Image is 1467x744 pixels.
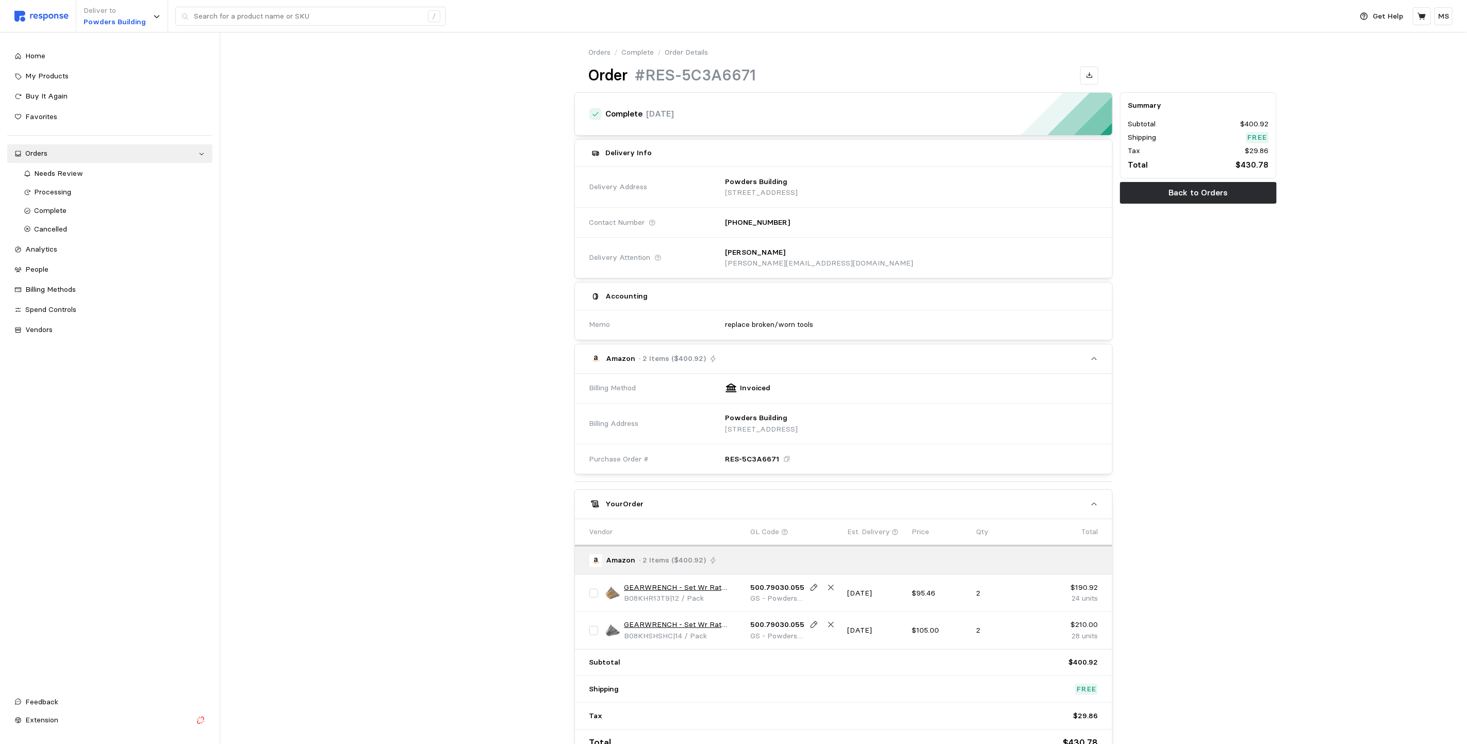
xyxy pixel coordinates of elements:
[1248,132,1267,143] p: Free
[670,593,704,603] span: | 12 / Pack
[25,325,53,334] span: Vendors
[589,418,639,429] span: Billing Address
[912,625,969,636] p: $105.00
[589,252,651,263] span: Delivery Attention
[605,586,620,601] img: 51beL2bnySL._AC_SY300_SX300_QL70_FMwebp_.jpg
[976,625,1033,636] p: 2
[35,206,67,215] span: Complete
[84,16,146,28] p: Powders Building
[25,148,194,159] div: Orders
[589,710,603,722] p: Tax
[847,588,904,599] p: [DATE]
[25,264,48,274] span: People
[1438,11,1449,22] p: MS
[17,220,212,239] a: Cancelled
[589,526,613,538] p: Vendor
[976,526,988,538] p: Qty
[740,383,771,394] p: Invoiced
[194,7,422,26] input: Search for a product name or SKU
[25,244,57,254] span: Analytics
[7,280,212,299] a: Billing Methods
[726,176,788,188] p: Powders Building
[589,65,628,86] h1: Order
[25,305,76,314] span: Spend Controls
[605,291,648,302] h5: Accounting
[726,187,798,199] p: [STREET_ADDRESS]
[1245,145,1269,157] p: $29.86
[25,715,58,724] span: Extension
[589,319,611,330] span: Memo
[589,684,619,695] p: Shipping
[25,112,57,121] span: Favorites
[635,65,756,86] h1: #RES-5C3A6671
[1354,7,1410,26] button: Get Help
[1041,619,1098,631] p: $210.00
[17,202,212,220] a: Complete
[14,11,69,22] img: svg%3e
[1435,7,1453,25] button: MS
[646,107,674,120] p: [DATE]
[7,321,212,339] a: Vendors
[35,169,84,178] span: Needs Review
[589,454,649,465] span: Purchase Order #
[1373,11,1404,22] p: Get Help
[7,108,212,126] a: Favorites
[7,693,212,712] button: Feedback
[750,619,804,631] p: 500.79030.055
[673,631,707,640] span: | 14 / Pack
[428,10,440,23] div: /
[1128,145,1140,157] p: Tax
[35,187,72,196] span: Processing
[750,631,840,642] p: GS - Powders Maintenance Supplies
[1128,100,1269,111] h5: Summary
[1068,657,1098,668] p: $400.92
[726,412,788,424] p: Powders Building
[624,582,743,593] a: GEARWRENCH - Set Wr Rat Comb 12Pt 90T 12Pc Mm (86927)
[1041,631,1098,642] p: 28 units
[665,47,708,58] p: Order Details
[726,217,790,228] p: [PHONE_NUMBER]
[624,631,673,640] span: B08KHSHSHC
[750,582,804,593] p: 500.79030.055
[1073,710,1098,722] p: $29.86
[639,555,706,566] p: · 2 Items ($400.92)
[575,344,1113,373] button: Amazon· 2 Items ($400.92)
[7,144,212,163] a: Orders
[976,588,1033,599] p: 2
[25,51,45,60] span: Home
[589,181,648,193] span: Delivery Address
[912,526,929,538] p: Price
[605,108,642,120] h4: Complete
[1077,684,1096,695] p: Free
[750,593,840,604] p: GS - Powders Maintenance Supplies
[726,424,798,435] p: [STREET_ADDRESS]
[1241,119,1269,130] p: $400.92
[639,353,706,365] p: · 2 Items ($400.92)
[589,47,611,58] a: Orders
[624,619,743,631] a: GEARWRENCH - Set Wr Rat Comb 12Pt 90T 14Pc Sae (86959)
[1120,182,1277,204] button: Back to Orders
[575,490,1113,519] button: YourOrder
[605,147,652,158] h5: Delivery Info
[1169,186,1228,199] p: Back to Orders
[726,247,786,258] p: [PERSON_NAME]
[605,499,644,509] h5: Your Order
[1128,119,1156,130] p: Subtotal
[589,383,636,394] span: Billing Method
[1128,158,1148,171] p: Total
[25,285,76,294] span: Billing Methods
[7,240,212,259] a: Analytics
[622,47,654,58] a: Complete
[606,353,635,365] p: Amazon
[589,657,621,668] p: Subtotal
[847,625,904,636] p: [DATE]
[1041,582,1098,593] p: $190.92
[658,47,662,58] p: /
[25,697,58,706] span: Feedback
[7,260,212,279] a: People
[575,374,1113,474] div: Amazon· 2 Items ($400.92)
[25,91,68,101] span: Buy It Again
[1128,132,1156,143] p: Shipping
[726,319,814,330] p: replace broken/worn tools
[750,526,779,538] p: GL Code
